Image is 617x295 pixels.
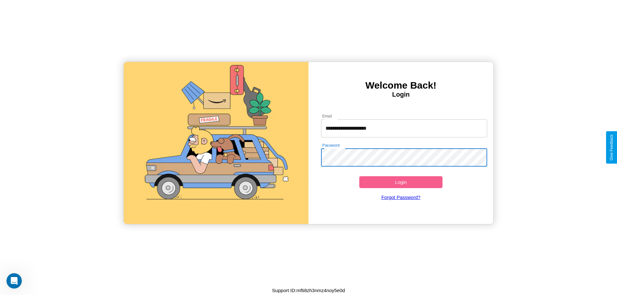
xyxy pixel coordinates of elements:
[124,62,308,224] img: gif
[318,188,484,206] a: Forgot Password?
[322,113,332,119] label: Email
[322,143,339,148] label: Password
[6,273,22,289] iframe: Intercom live chat
[609,134,614,161] div: Give Feedback
[308,80,493,91] h3: Welcome Back!
[272,286,345,295] p: Support ID: mfti8zh3nmz4noy5e0d
[359,176,443,188] button: Login
[308,91,493,98] h4: Login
